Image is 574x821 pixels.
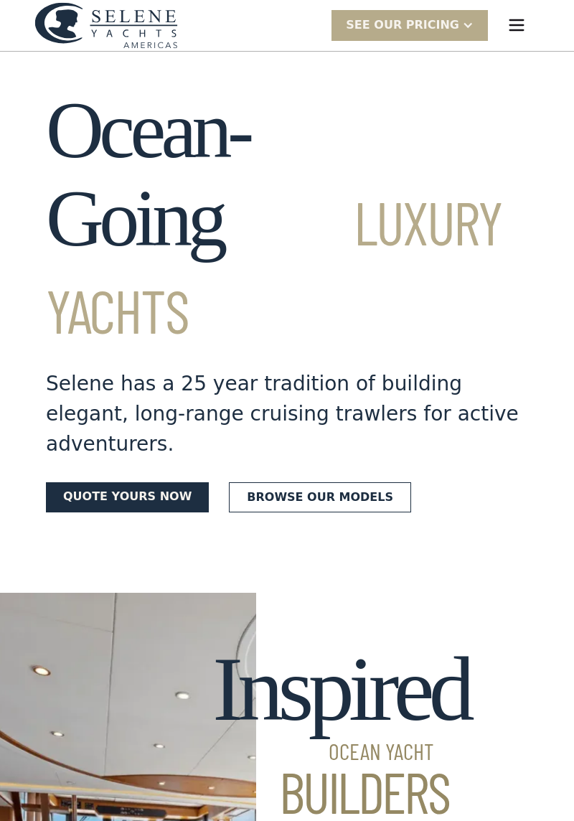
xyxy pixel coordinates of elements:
a: Browse our models [229,482,411,512]
div: SEE Our Pricing [331,10,488,41]
img: logo [34,2,178,49]
div: Selene has a 25 year tradition of building elegant, long-range cruising trawlers for active adven... [46,369,528,459]
span: Builders [212,762,469,820]
div: menu [494,2,540,48]
h1: Ocean-Going [46,86,528,352]
a: home [34,2,178,49]
span: Luxury Yachts [46,185,502,346]
a: Quote yours now [46,482,209,512]
h2: Inspired [212,639,469,820]
div: SEE Our Pricing [346,17,459,34]
span: Ocean Yacht [212,739,469,762]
